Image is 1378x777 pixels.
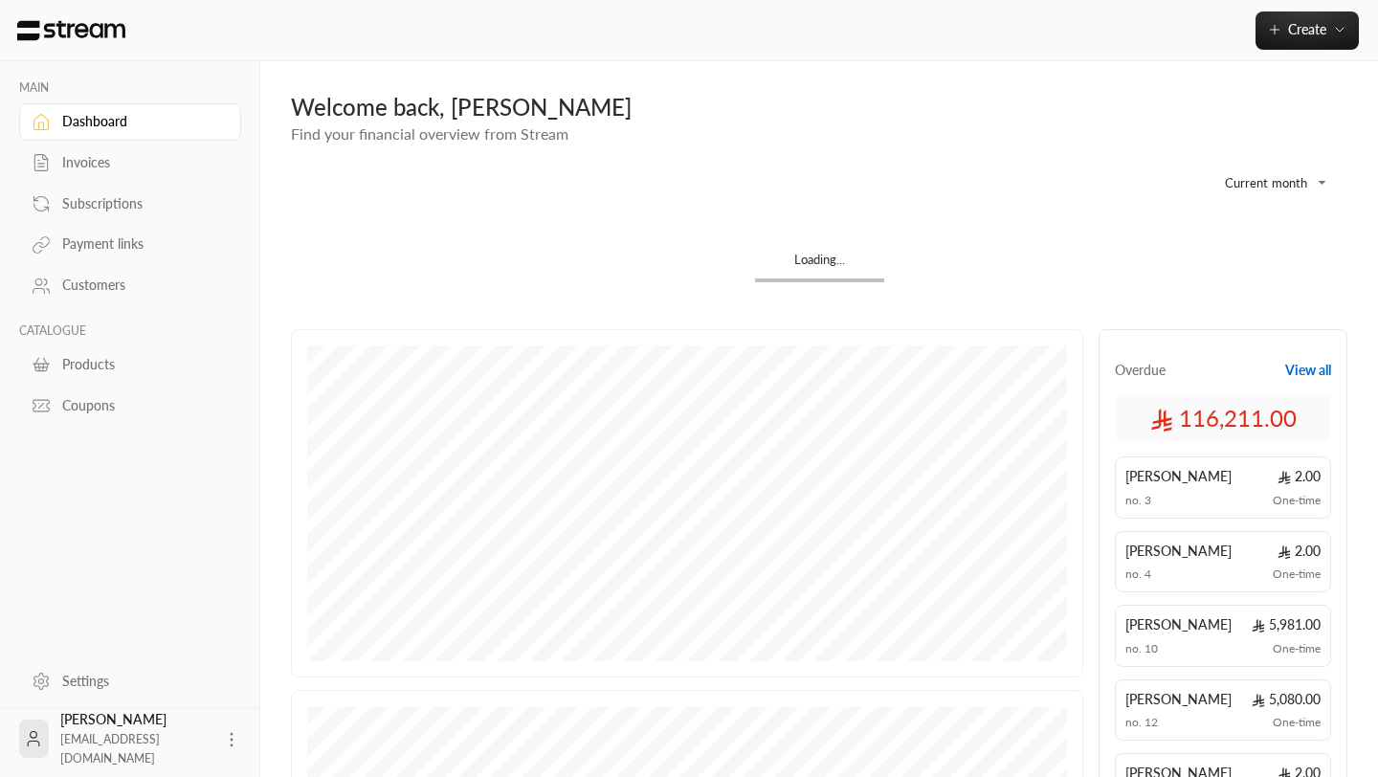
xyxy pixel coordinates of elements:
a: Subscriptions [19,185,241,222]
span: Create [1288,21,1326,37]
div: Invoices [62,153,217,172]
span: 5,981.00 [1252,615,1321,634]
span: no. 12 [1125,715,1158,730]
button: Create [1256,11,1359,50]
a: Customers [19,267,241,304]
div: Customers [62,276,217,295]
span: [PERSON_NAME] [1125,542,1232,561]
span: One-time [1273,493,1321,508]
div: Current month [1194,158,1338,208]
span: 5,080.00 [1252,690,1321,709]
div: Dashboard [62,112,217,131]
span: [PERSON_NAME] [1125,467,1232,486]
span: no. 10 [1125,641,1158,656]
a: Invoices [19,144,241,182]
a: Settings [19,662,241,699]
span: [EMAIL_ADDRESS][DOMAIN_NAME] [60,732,160,766]
p: MAIN [19,80,241,96]
span: One-time [1273,641,1321,656]
div: Welcome back, [PERSON_NAME] [291,92,1347,122]
span: 2.00 [1278,467,1321,486]
div: Loading... [755,251,884,278]
span: Find your financial overview from Stream [291,124,568,143]
div: Coupons [62,396,217,415]
span: no. 4 [1125,566,1151,582]
span: 2.00 [1278,542,1321,561]
div: Subscriptions [62,194,217,213]
span: Overdue [1115,361,1166,380]
p: CATALOGUE [19,323,241,339]
a: Coupons [19,387,241,424]
div: Payment links [62,234,217,254]
span: One-time [1273,566,1321,582]
div: Settings [62,672,217,691]
div: Products [62,355,217,374]
span: no. 3 [1125,493,1151,508]
a: Products [19,346,241,384]
a: Dashboard [19,103,241,141]
img: Logo [15,20,127,41]
a: Payment links [19,226,241,263]
span: One-time [1273,715,1321,730]
span: [PERSON_NAME] [1125,615,1232,634]
div: [PERSON_NAME] [60,710,211,767]
span: 116,211.00 [1150,403,1297,433]
span: [PERSON_NAME] [1125,690,1232,709]
button: View all [1285,361,1331,380]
